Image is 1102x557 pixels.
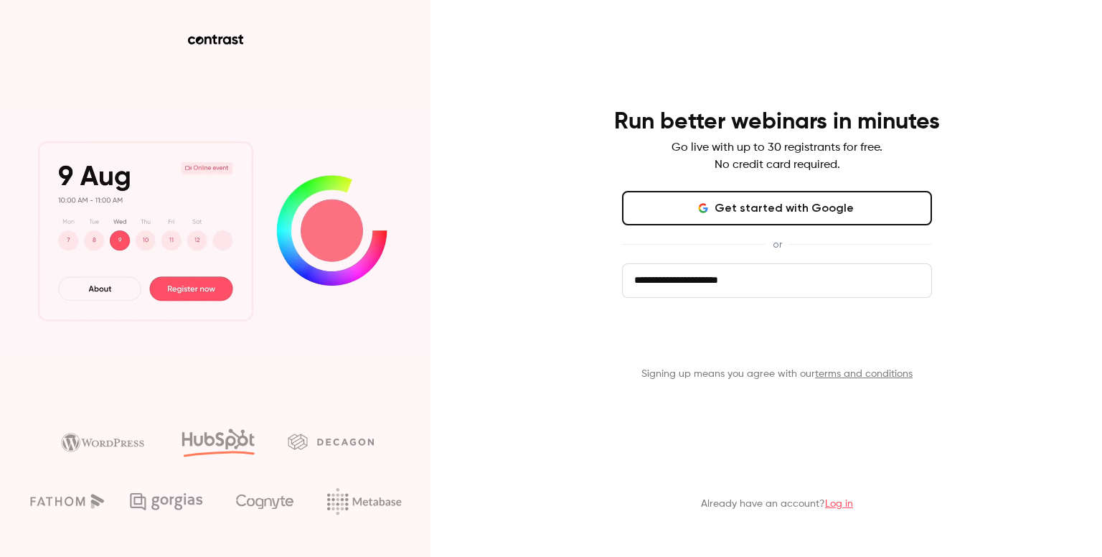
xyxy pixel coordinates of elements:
p: Signing up means you agree with our [622,367,932,381]
h4: Run better webinars in minutes [614,108,940,136]
p: Already have an account? [701,497,853,511]
a: Log in [825,499,853,509]
button: Get started [622,321,932,355]
p: Go live with up to 30 registrants for free. No credit card required. [672,139,882,174]
span: or [766,237,789,252]
button: Get started with Google [622,191,932,225]
a: terms and conditions [815,369,913,379]
img: decagon [288,434,374,449]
